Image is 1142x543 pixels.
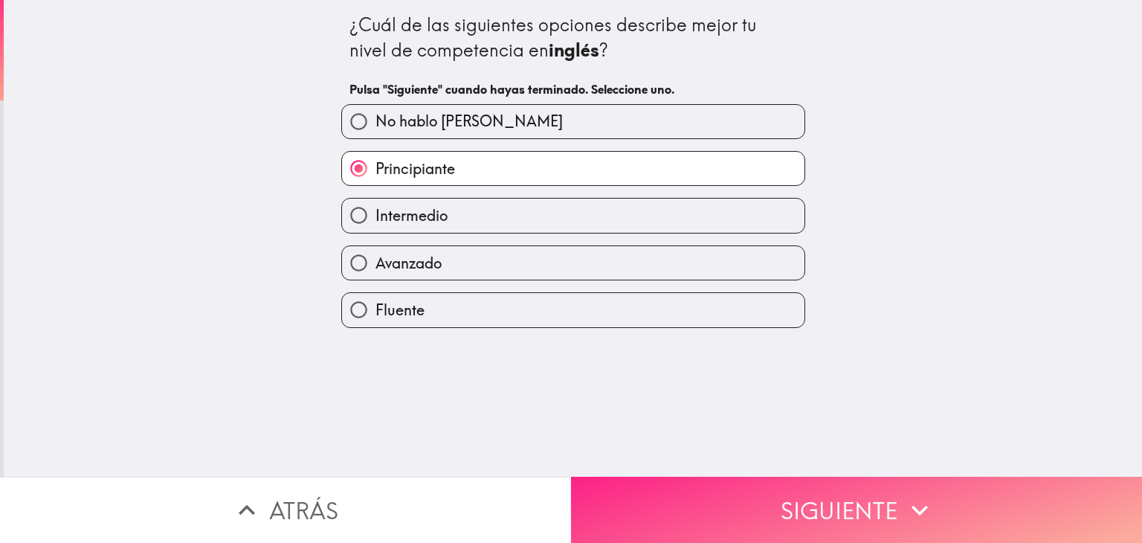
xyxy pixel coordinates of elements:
span: No hablo [PERSON_NAME] [375,111,563,132]
span: Fluente [375,300,425,321]
button: Avanzado [342,246,804,280]
span: Principiante [375,158,455,179]
button: No hablo [PERSON_NAME] [342,105,804,138]
div: ¿Cuál de las siguientes opciones describe mejor tu nivel de competencia en ? [349,13,797,62]
button: Intermedio [342,199,804,232]
span: Intermedio [375,205,448,226]
span: Avanzado [375,253,442,274]
h6: Pulsa "Siguiente" cuando hayas terminado. Seleccione uno. [349,81,797,97]
button: Fluente [342,293,804,327]
button: Siguiente [571,477,1142,543]
b: inglés [549,39,599,61]
button: Principiante [342,152,804,185]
